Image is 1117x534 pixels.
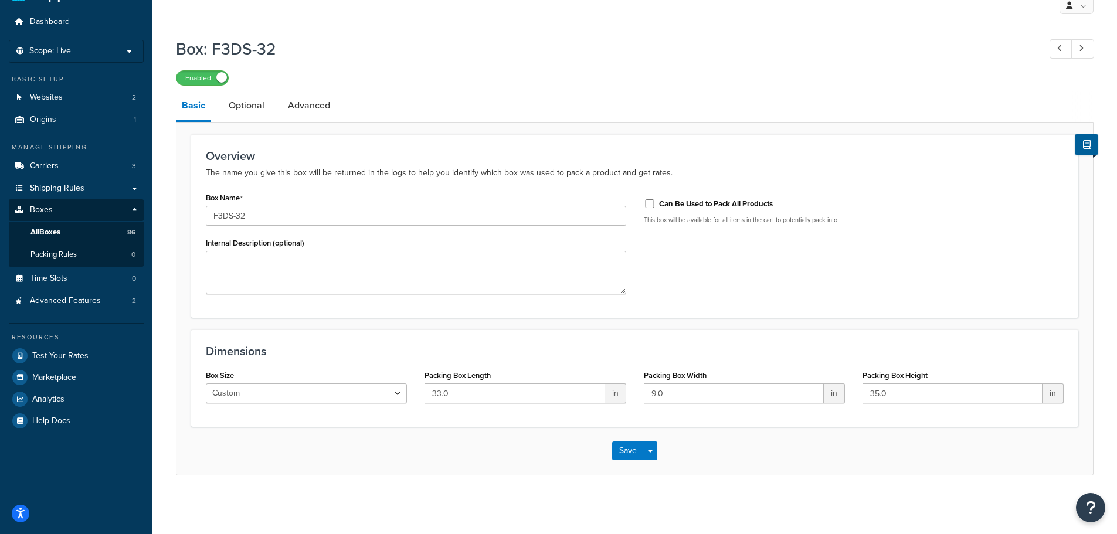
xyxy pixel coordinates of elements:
[9,290,144,312] a: Advanced Features2
[206,239,304,247] label: Internal Description (optional)
[644,216,1064,225] p: This box will be available for all items in the cart to potentially pack into
[30,161,59,171] span: Carriers
[425,371,491,380] label: Packing Box Length
[9,74,144,84] div: Basic Setup
[9,345,144,366] a: Test Your Rates
[9,268,144,290] a: Time Slots0
[9,268,144,290] li: Time Slots
[127,227,135,237] span: 86
[29,46,71,56] span: Scope: Live
[9,332,144,342] div: Resources
[132,296,136,306] span: 2
[9,155,144,177] a: Carriers3
[30,115,56,125] span: Origins
[206,166,1064,180] p: The name you give this box will be returned in the logs to help you identify which box was used t...
[612,441,644,460] button: Save
[9,87,144,108] a: Websites2
[9,290,144,312] li: Advanced Features
[30,250,77,260] span: Packing Rules
[1076,493,1105,522] button: Open Resource Center
[30,205,53,215] span: Boxes
[32,394,64,404] span: Analytics
[1075,134,1098,155] button: Show Help Docs
[206,345,1064,358] h3: Dimensions
[9,155,144,177] li: Carriers
[132,93,136,103] span: 2
[134,115,136,125] span: 1
[30,17,70,27] span: Dashboard
[1050,39,1072,59] a: Previous Record
[9,222,144,243] a: AllBoxes86
[176,91,211,122] a: Basic
[30,183,84,193] span: Shipping Rules
[206,371,234,380] label: Box Size
[30,93,63,103] span: Websites
[30,274,67,284] span: Time Slots
[9,109,144,131] a: Origins1
[9,389,144,410] a: Analytics
[32,351,89,361] span: Test Your Rates
[9,142,144,152] div: Manage Shipping
[9,109,144,131] li: Origins
[176,38,1028,60] h1: Box: F3DS-32
[30,227,60,237] span: All Boxes
[9,199,144,266] li: Boxes
[644,371,707,380] label: Packing Box Width
[30,296,101,306] span: Advanced Features
[1071,39,1094,59] a: Next Record
[9,410,144,431] a: Help Docs
[9,367,144,388] a: Marketplace
[9,199,144,221] a: Boxes
[9,244,144,266] a: Packing Rules0
[9,87,144,108] li: Websites
[176,71,228,85] label: Enabled
[9,244,144,266] li: Packing Rules
[9,11,144,33] a: Dashboard
[206,193,243,203] label: Box Name
[824,383,845,403] span: in
[223,91,270,120] a: Optional
[282,91,336,120] a: Advanced
[863,371,928,380] label: Packing Box Height
[32,416,70,426] span: Help Docs
[132,274,136,284] span: 0
[9,178,144,199] a: Shipping Rules
[131,250,135,260] span: 0
[605,383,626,403] span: in
[32,373,76,383] span: Marketplace
[132,161,136,171] span: 3
[1043,383,1064,403] span: in
[659,199,773,209] label: Can Be Used to Pack All Products
[206,149,1064,162] h3: Overview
